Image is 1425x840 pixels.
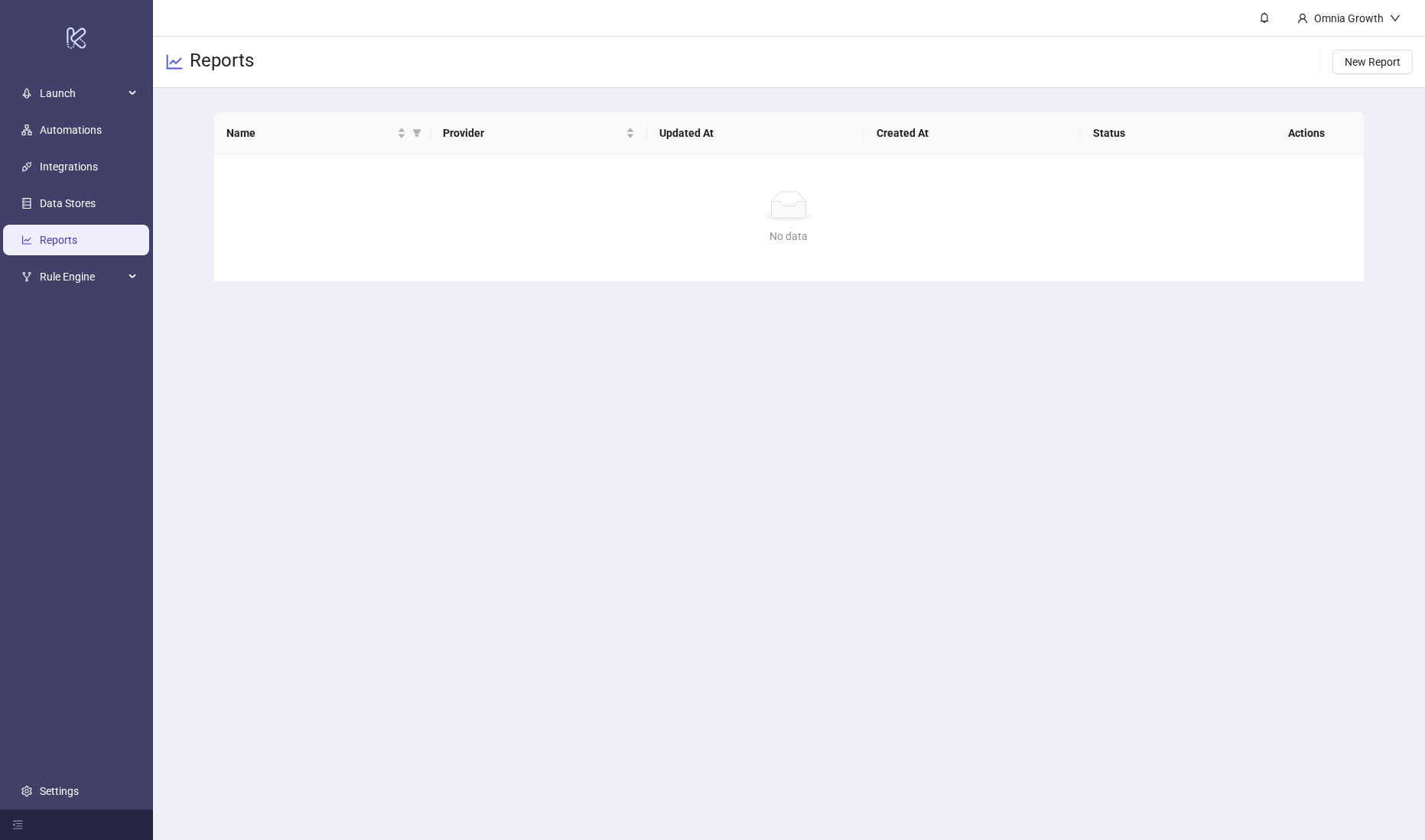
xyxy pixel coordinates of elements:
[12,819,23,830] span: menu-fold
[409,122,425,144] span: filter
[40,124,102,136] a: Automations
[40,785,79,797] a: Settings
[40,161,98,173] a: Integrations
[443,125,623,141] span: Provider
[1308,10,1390,27] div: Omnia Growth
[214,112,431,154] th: Name
[1081,112,1297,154] th: Status
[412,128,421,138] span: filter
[226,125,394,141] span: Name
[1297,13,1308,24] span: user
[40,234,77,246] a: Reports
[21,271,32,282] span: fork
[1276,112,1352,154] th: Actions
[1390,13,1401,24] span: down
[190,49,254,75] h3: Reports
[233,228,1345,245] div: No data
[40,261,124,292] span: Rule Engine
[1332,50,1413,74] button: New Report
[1259,12,1270,23] span: bell
[647,112,864,154] th: Updated At
[1345,56,1401,68] span: New Report
[165,53,184,71] span: line-chart
[40,197,96,209] a: Data Stores
[431,112,647,154] th: Provider
[21,88,32,99] span: rocket
[864,112,1081,154] th: Created At
[40,78,124,109] span: Launch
